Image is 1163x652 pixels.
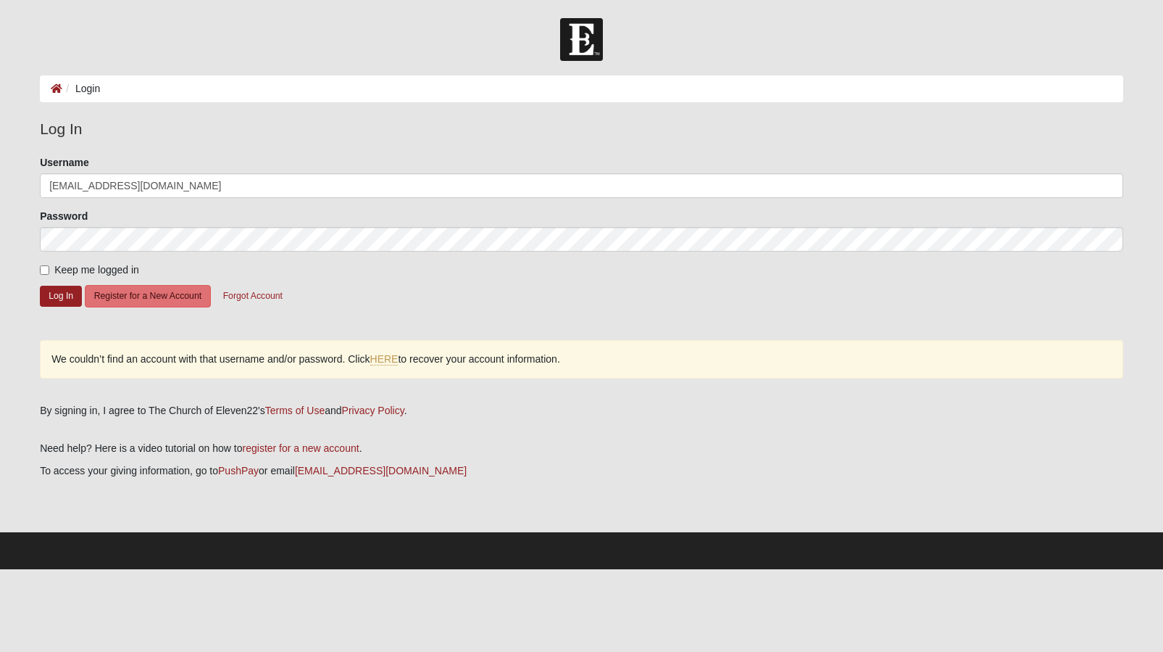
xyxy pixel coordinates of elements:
[243,442,359,454] a: register for a new account
[85,285,211,308] button: Register for a New Account
[370,353,399,366] a: HERE
[40,403,1123,418] div: By signing in, I agree to The Church of Eleven22's and .
[40,117,1123,141] legend: Log In
[62,81,100,96] li: Login
[342,405,404,416] a: Privacy Policy
[214,285,292,308] button: Forgot Account
[560,18,603,61] img: Church of Eleven22 Logo
[40,463,1123,479] p: To access your giving information, go to or email
[40,209,88,223] label: Password
[40,441,1123,456] p: Need help? Here is a video tutorial on how to .
[40,265,49,275] input: Keep me logged in
[40,340,1123,379] div: We couldn’t find an account with that username and/or password. Click to recover your account inf...
[295,465,467,476] a: [EMAIL_ADDRESS][DOMAIN_NAME]
[40,286,82,307] button: Log In
[40,155,89,170] label: Username
[54,264,139,276] span: Keep me logged in
[265,405,325,416] a: Terms of Use
[218,465,259,476] a: PushPay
